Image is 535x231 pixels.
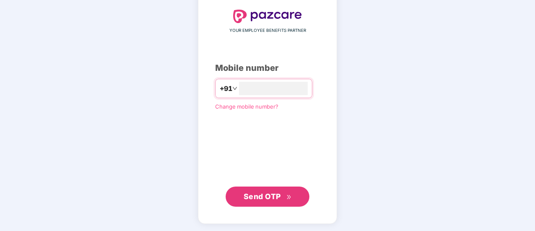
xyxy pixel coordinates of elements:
[215,103,278,110] a: Change mobile number?
[286,195,292,200] span: double-right
[226,187,309,207] button: Send OTPdouble-right
[215,62,320,75] div: Mobile number
[232,86,237,91] span: down
[220,83,232,94] span: +91
[229,27,306,34] span: YOUR EMPLOYEE BENEFITS PARTNER
[233,10,302,23] img: logo
[244,192,281,201] span: Send OTP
